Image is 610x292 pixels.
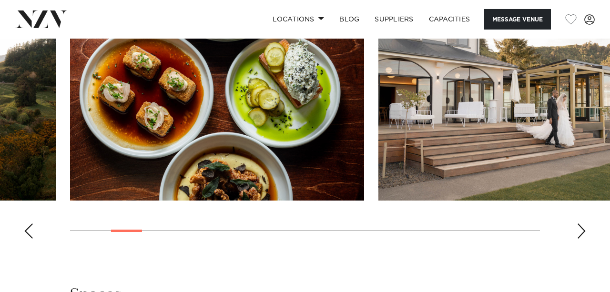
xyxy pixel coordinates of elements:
[421,9,478,30] a: Capacities
[15,10,67,28] img: nzv-logo.png
[332,9,367,30] a: BLOG
[265,9,332,30] a: Locations
[367,9,421,30] a: SUPPLIERS
[484,9,551,30] button: Message Venue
